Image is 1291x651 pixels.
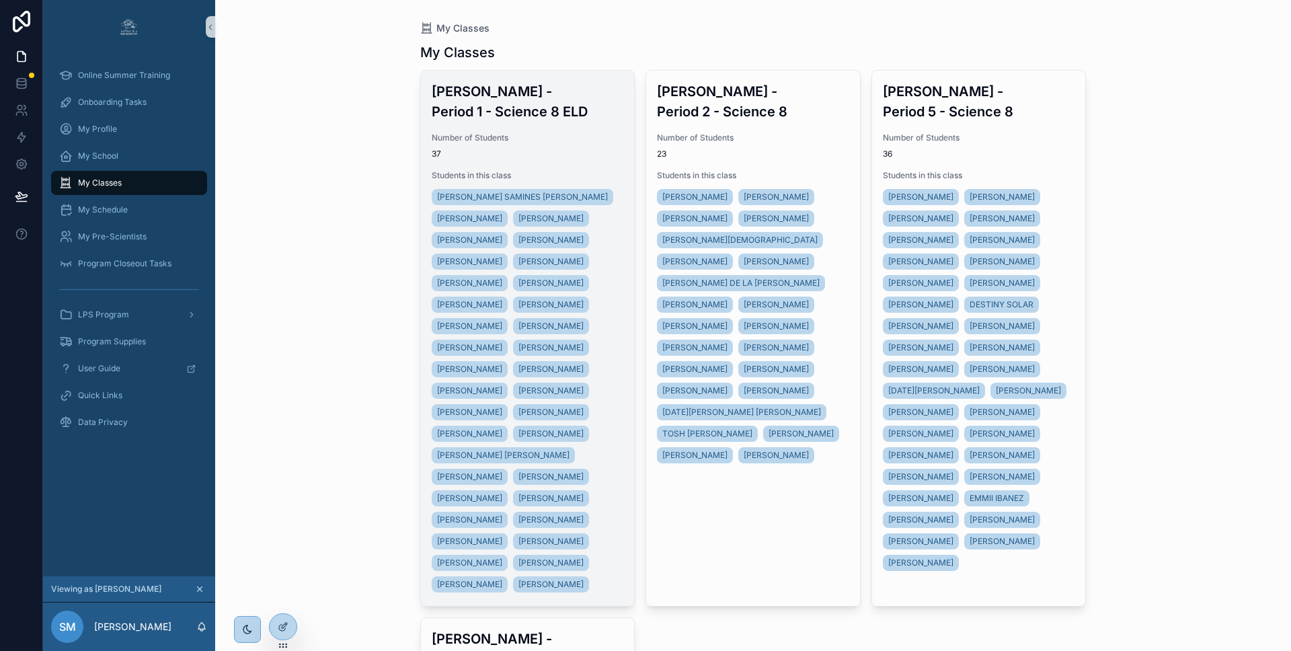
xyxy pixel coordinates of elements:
[662,278,820,289] span: [PERSON_NAME] DE LA [PERSON_NAME]
[964,254,1040,270] a: [PERSON_NAME]
[78,336,146,347] span: Program Supplies
[432,426,508,442] a: [PERSON_NAME]
[883,275,959,291] a: [PERSON_NAME]
[437,385,502,396] span: [PERSON_NAME]
[662,407,821,418] span: [DATE][PERSON_NAME] [PERSON_NAME]
[970,407,1035,418] span: [PERSON_NAME]
[888,213,953,224] span: [PERSON_NAME]
[432,81,624,122] h3: [PERSON_NAME] - Period 1 - Science 8 ELD
[518,579,584,590] span: [PERSON_NAME]
[51,252,207,276] a: Program Closeout Tasks
[432,490,508,506] a: [PERSON_NAME]
[657,447,733,463] a: [PERSON_NAME]
[662,364,728,375] span: [PERSON_NAME]
[888,385,980,396] span: [DATE][PERSON_NAME]
[432,404,508,420] a: [PERSON_NAME]
[888,450,953,461] span: [PERSON_NAME]
[883,170,1075,181] span: Students in this class
[662,256,728,267] span: [PERSON_NAME]
[432,170,624,181] span: Students in this class
[738,254,814,270] a: [PERSON_NAME]
[657,340,733,356] a: [PERSON_NAME]
[662,321,728,332] span: [PERSON_NAME]
[970,471,1035,482] span: [PERSON_NAME]
[51,117,207,141] a: My Profile
[657,232,823,248] a: [PERSON_NAME][DEMOGRAPHIC_DATA]
[78,363,120,374] span: User Guide
[883,81,1075,122] h3: [PERSON_NAME] - Period 5 - Science 8
[744,256,809,267] span: [PERSON_NAME]
[657,149,849,159] span: 23
[888,493,953,504] span: [PERSON_NAME]
[964,232,1040,248] a: [PERSON_NAME]
[996,385,1061,396] span: [PERSON_NAME]
[657,254,733,270] a: [PERSON_NAME]
[883,404,959,420] a: [PERSON_NAME]
[964,469,1040,485] a: [PERSON_NAME]
[432,447,575,463] a: [PERSON_NAME] [PERSON_NAME]
[513,340,589,356] a: [PERSON_NAME]
[513,576,589,592] a: [PERSON_NAME]
[657,275,825,291] a: [PERSON_NAME] DE LA [PERSON_NAME]
[51,356,207,381] a: User Guide
[518,235,584,245] span: [PERSON_NAME]
[432,469,508,485] a: [PERSON_NAME]
[738,210,814,227] a: [PERSON_NAME]
[738,297,814,313] a: [PERSON_NAME]
[657,404,826,420] a: [DATE][PERSON_NAME] [PERSON_NAME]
[437,256,502,267] span: [PERSON_NAME]
[888,321,953,332] span: [PERSON_NAME]
[518,558,584,568] span: [PERSON_NAME]
[888,256,953,267] span: [PERSON_NAME]
[437,579,502,590] span: [PERSON_NAME]
[970,536,1035,547] span: [PERSON_NAME]
[883,426,959,442] a: [PERSON_NAME]
[513,426,589,442] a: [PERSON_NAME]
[518,256,584,267] span: [PERSON_NAME]
[888,558,953,568] span: [PERSON_NAME]
[51,225,207,249] a: My Pre-Scientists
[437,536,502,547] span: [PERSON_NAME]
[970,493,1024,504] span: EMMII IBANEZ
[513,318,589,334] a: [PERSON_NAME]
[883,340,959,356] a: [PERSON_NAME]
[738,447,814,463] a: [PERSON_NAME]
[970,192,1035,202] span: [PERSON_NAME]
[513,555,589,571] a: [PERSON_NAME]
[513,533,589,549] a: [PERSON_NAME]
[513,404,589,420] a: [PERSON_NAME]
[744,385,809,396] span: [PERSON_NAME]
[888,342,953,353] span: [PERSON_NAME]
[657,297,733,313] a: [PERSON_NAME]
[51,330,207,354] a: Program Supplies
[518,342,584,353] span: [PERSON_NAME]
[662,213,728,224] span: [PERSON_NAME]
[437,558,502,568] span: [PERSON_NAME]
[964,447,1040,463] a: [PERSON_NAME]
[437,364,502,375] span: [PERSON_NAME]
[518,299,584,310] span: [PERSON_NAME]
[964,340,1040,356] a: [PERSON_NAME]
[513,297,589,313] a: [PERSON_NAME]
[657,132,849,143] span: Number of Students
[769,428,834,439] span: [PERSON_NAME]
[518,493,584,504] span: [PERSON_NAME]
[883,490,959,506] a: [PERSON_NAME]
[964,512,1040,528] a: [PERSON_NAME]
[437,450,570,461] span: [PERSON_NAME] [PERSON_NAME]
[513,361,589,377] a: [PERSON_NAME]
[883,149,1075,159] span: 36
[78,417,128,428] span: Data Privacy
[744,342,809,353] span: [PERSON_NAME]
[78,204,128,215] span: My Schedule
[432,576,508,592] a: [PERSON_NAME]
[437,407,502,418] span: [PERSON_NAME]
[432,340,508,356] a: [PERSON_NAME]
[78,97,147,108] span: Onboarding Tasks
[744,450,809,461] span: [PERSON_NAME]
[513,490,589,506] a: [PERSON_NAME]
[518,321,584,332] span: [PERSON_NAME]
[657,189,733,205] a: [PERSON_NAME]
[964,318,1040,334] a: [PERSON_NAME]
[657,210,733,227] a: [PERSON_NAME]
